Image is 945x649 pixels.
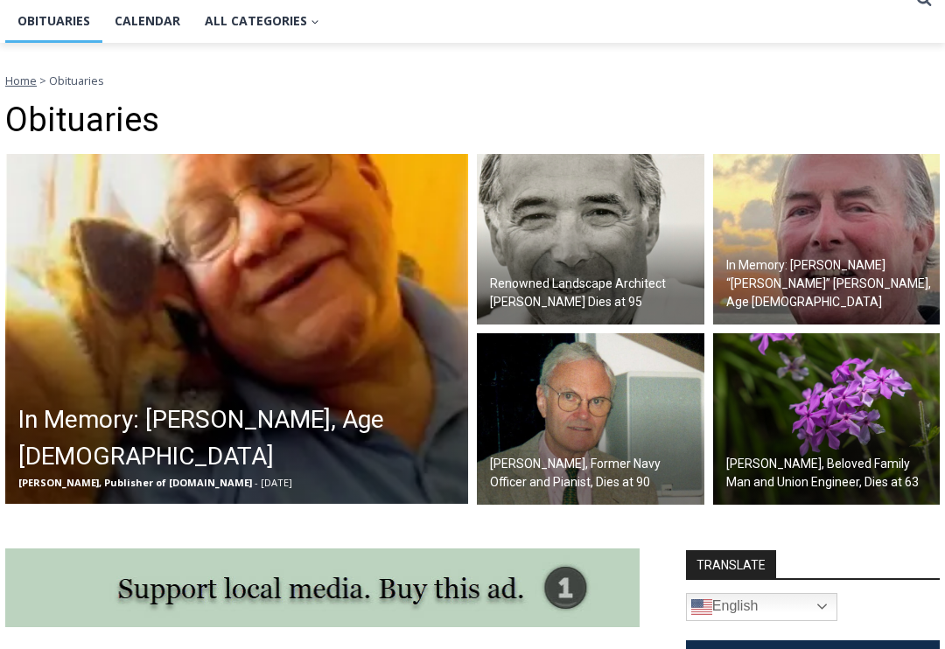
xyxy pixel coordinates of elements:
a: Intern @ [DOMAIN_NAME] [421,170,848,218]
h1: Obituaries [5,101,940,142]
a: [PERSON_NAME], Beloved Family Man and Union Engineer, Dies at 63 [713,334,941,506]
img: support local media, buy this ad [5,549,640,628]
span: Intern @ [DOMAIN_NAME] [458,174,811,213]
span: > [39,73,46,89]
a: In Memory: [PERSON_NAME] “[PERSON_NAME]” [PERSON_NAME], Age [DEMOGRAPHIC_DATA] [713,155,941,326]
strong: TRANSLATE [686,551,776,579]
h2: [PERSON_NAME], Beloved Family Man and Union Engineer, Dies at 63 [726,456,936,492]
a: Home [5,73,37,89]
a: Renowned Landscape Architect [PERSON_NAME] Dies at 95 [477,155,704,326]
a: English [686,594,837,622]
span: [DATE] [261,477,292,490]
nav: Breadcrumbs [5,73,940,90]
a: [PERSON_NAME], Former Navy Officer and Pianist, Dies at 90 [477,334,704,506]
h2: [PERSON_NAME], Former Navy Officer and Pianist, Dies at 90 [490,456,700,492]
div: Apply Now <> summer and RHS senior internships available [442,1,827,170]
h2: In Memory: [PERSON_NAME] “[PERSON_NAME]” [PERSON_NAME], Age [DEMOGRAPHIC_DATA] [726,257,936,312]
span: - [255,477,258,490]
a: Book [PERSON_NAME]'s Good Humor for Your Event [520,5,632,80]
a: Open Tues. - Sun. [PHONE_NUMBER] [1,176,176,218]
img: en [691,597,712,618]
img: (PHOTO: Kim Eierman of EcoBeneficial designed and oversaw the installation of native plant beds f... [713,334,941,506]
span: Open Tues. - Sun. [PHONE_NUMBER] [5,180,171,247]
h2: Renowned Landscape Architect [PERSON_NAME] Dies at 95 [490,276,700,312]
span: [PERSON_NAME], Publisher of [DOMAIN_NAME] [18,477,252,490]
span: Obituaries [49,73,104,89]
h2: In Memory: [PERSON_NAME], Age [DEMOGRAPHIC_DATA] [18,402,464,476]
img: Obituary - Peter Rolland 2000.10_Peter Rolland [477,155,704,326]
img: Obituary - Richard Dick Austin Langeloh - 2 large [713,155,941,326]
div: No Generators on Trucks so No Noise or Pollution [115,31,432,48]
h4: Book [PERSON_NAME]'s Good Humor for Your Event [533,18,609,67]
div: "Chef [PERSON_NAME] omakase menu is nirvana for lovers of great Japanese food." [179,109,248,209]
img: Obituary - Patrick Albert Auriemma [5,155,468,505]
a: In Memory: [PERSON_NAME], Age [DEMOGRAPHIC_DATA] [PERSON_NAME], Publisher of [DOMAIN_NAME] - [DATE] [5,155,468,505]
